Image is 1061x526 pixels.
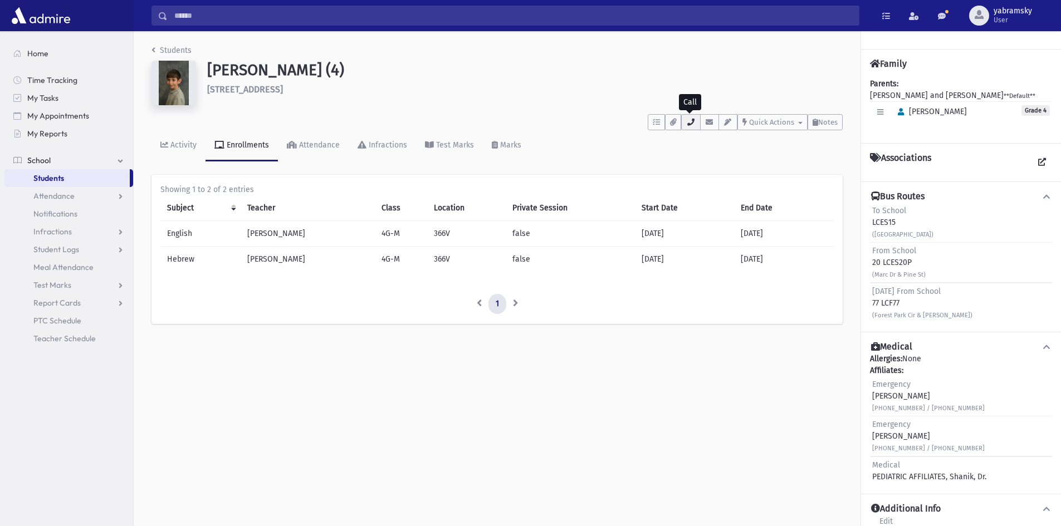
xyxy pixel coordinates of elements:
[4,258,133,276] a: Meal Attendance
[4,187,133,205] a: Attendance
[870,58,907,69] h4: Family
[33,298,81,308] span: Report Cards
[33,191,75,201] span: Attendance
[349,130,416,161] a: Infractions
[870,78,1052,134] div: [PERSON_NAME] and [PERSON_NAME]
[4,89,133,107] a: My Tasks
[808,114,843,130] button: Notes
[872,380,911,389] span: Emergency
[206,130,278,161] a: Enrollments
[893,107,967,116] span: [PERSON_NAME]
[506,221,634,247] td: false
[635,221,734,247] td: [DATE]
[33,333,96,343] span: Teacher Schedule
[498,140,521,150] div: Marks
[27,155,51,165] span: School
[375,195,427,221] th: Class
[483,130,530,161] a: Marks
[151,46,192,55] a: Students
[635,247,734,272] td: [DATE]
[4,240,133,258] a: Student Logs
[4,107,133,125] a: My Appointments
[160,184,834,195] div: Showing 1 to 2 of 2 entries
[872,312,972,319] small: (Forest Park Cir & [PERSON_NAME])
[871,191,925,203] h4: Bus Routes
[207,84,843,95] h6: [STREET_ADDRESS]
[994,7,1032,16] span: yabramsky
[33,280,71,290] span: Test Marks
[734,247,834,272] td: [DATE]
[297,140,340,150] div: Attendance
[224,140,269,150] div: Enrollments
[33,173,64,183] span: Students
[33,227,72,237] span: Infractions
[9,4,73,27] img: AdmirePro
[872,445,985,452] small: [PHONE_NUMBER] / [PHONE_NUMBER]
[427,221,506,247] td: 366V
[160,247,241,272] td: Hebrew
[27,93,58,103] span: My Tasks
[375,221,427,247] td: 4G-M
[872,206,906,215] span: To School
[4,205,133,223] a: Notifications
[27,129,67,139] span: My Reports
[870,353,1052,485] div: None
[734,195,834,221] th: End Date
[151,130,206,161] a: Activity
[872,287,941,296] span: [DATE] From School
[635,195,734,221] th: Start Date
[872,378,985,414] div: [PERSON_NAME]
[416,130,483,161] a: Test Marks
[427,195,506,221] th: Location
[872,231,933,238] small: ([GEOGRAPHIC_DATA])
[366,140,407,150] div: Infractions
[870,79,898,89] b: Parents:
[427,247,506,272] td: 366V
[734,221,834,247] td: [DATE]
[375,247,427,272] td: 4G-M
[870,191,1052,203] button: Bus Routes
[241,195,375,221] th: Teacher
[872,459,986,483] div: PEDIATRIC AFFILIATES, Shanik, Dr.
[168,140,197,150] div: Activity
[872,286,972,321] div: 77 LCF77
[872,460,900,470] span: Medical
[872,419,985,454] div: [PERSON_NAME]
[872,405,985,412] small: [PHONE_NUMBER] / [PHONE_NUMBER]
[4,169,130,187] a: Students
[27,111,89,121] span: My Appointments
[870,153,931,173] h4: Associations
[870,354,902,363] b: Allergies:
[27,75,77,85] span: Time Tracking
[679,94,701,110] div: Call
[871,341,912,353] h4: Medical
[737,114,808,130] button: Quick Actions
[160,221,241,247] td: English
[4,330,133,347] a: Teacher Schedule
[818,118,838,126] span: Notes
[33,316,81,326] span: PTC Schedule
[434,140,474,150] div: Test Marks
[872,246,916,255] span: From School
[241,247,375,272] td: [PERSON_NAME]
[870,366,903,375] b: Affiliates:
[33,262,94,272] span: Meal Attendance
[1032,153,1052,173] a: View all Associations
[4,71,133,89] a: Time Tracking
[33,244,79,254] span: Student Logs
[749,118,794,126] span: Quick Actions
[872,205,933,240] div: LCES15
[33,209,77,219] span: Notifications
[872,245,926,280] div: 20 LCES20P
[27,48,48,58] span: Home
[870,503,1052,515] button: Additional Info
[506,247,634,272] td: false
[994,16,1032,24] span: User
[241,221,375,247] td: [PERSON_NAME]
[168,6,859,26] input: Search
[872,271,926,278] small: (Marc Dr & Pine St)
[871,503,941,515] h4: Additional Info
[872,420,911,429] span: Emergency
[4,276,133,294] a: Test Marks
[4,312,133,330] a: PTC Schedule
